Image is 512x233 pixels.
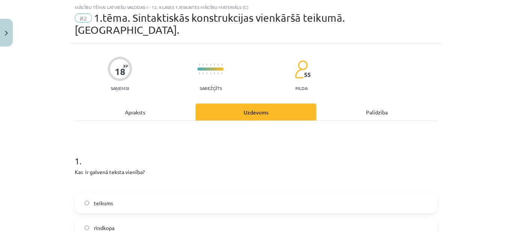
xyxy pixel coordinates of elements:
[75,104,196,120] div: Apraksts
[200,86,222,91] p: Sarežģīts
[295,86,307,91] p: pilda
[94,224,114,232] span: rindkopa
[199,64,200,66] img: icon-short-line-57e1e144782c952c97e751825c79c345078a6d821885a25fce030b3d8c18986b.svg
[210,72,211,74] img: icon-short-line-57e1e144782c952c97e751825c79c345078a6d821885a25fce030b3d8c18986b.svg
[295,60,308,79] img: students-c634bb4e5e11cddfef0936a35e636f08e4e9abd3cc4e673bd6f9a4125e45ecb1.svg
[5,31,8,36] img: icon-close-lesson-0947bae3869378f0d4975bcd49f059093ad1ed9edebbc8119c70593378902aed.svg
[218,64,218,66] img: icon-short-line-57e1e144782c952c97e751825c79c345078a6d821885a25fce030b3d8c18986b.svg
[75,12,345,36] span: 1.tēma. Sintaktiskās konstrukcijas vienkāršā teikumā. [GEOGRAPHIC_DATA].
[75,143,437,166] h1: 1 .
[316,104,437,120] div: Palīdzība
[94,199,113,207] span: teikums
[199,72,200,74] img: icon-short-line-57e1e144782c952c97e751825c79c345078a6d821885a25fce030b3d8c18986b.svg
[115,66,125,77] div: 18
[84,225,89,230] input: rindkopa
[304,71,311,78] span: 55
[196,104,316,120] div: Uzdevums
[203,72,203,74] img: icon-short-line-57e1e144782c952c97e751825c79c345078a6d821885a25fce030b3d8c18986b.svg
[108,86,132,91] p: Saņemsi
[203,64,203,66] img: icon-short-line-57e1e144782c952c97e751825c79c345078a6d821885a25fce030b3d8c18986b.svg
[84,201,89,206] input: teikums
[75,14,92,23] span: #2
[218,72,218,74] img: icon-short-line-57e1e144782c952c97e751825c79c345078a6d821885a25fce030b3d8c18986b.svg
[75,5,437,10] div: Mācību tēma: Latviešu valodas i - 12. klases 1.ieskaites mācību materiāls (c)
[210,64,211,66] img: icon-short-line-57e1e144782c952c97e751825c79c345078a6d821885a25fce030b3d8c18986b.svg
[123,64,128,68] span: XP
[214,64,215,66] img: icon-short-line-57e1e144782c952c97e751825c79c345078a6d821885a25fce030b3d8c18986b.svg
[214,72,215,74] img: icon-short-line-57e1e144782c952c97e751825c79c345078a6d821885a25fce030b3d8c18986b.svg
[75,168,437,176] p: Kas ir galvenā teksta vienība?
